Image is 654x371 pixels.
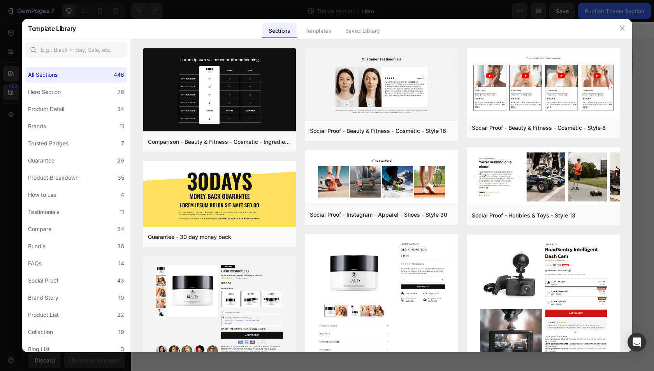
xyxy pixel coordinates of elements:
[117,156,124,165] div: 29
[467,147,620,207] img: sp13.png
[120,122,124,131] div: 11
[299,23,338,39] div: Templates
[28,310,59,320] div: Product List
[114,70,124,79] div: 446
[118,293,124,302] div: 19
[28,139,69,148] div: Trusted Badges
[28,173,79,182] div: Product Breakdown
[310,210,447,219] div: Social Proof - Instagram - Apparel - Shoes - Style 30
[472,211,575,220] div: Social Proof - Hobbies & Toys - Style 13
[148,137,291,147] div: Comparison - Beauty & Fitness - Cosmetic - Ingredients - Style 19
[143,161,296,228] img: g30.png
[339,23,386,39] div: Saved Library
[28,276,58,285] div: Social Proof
[121,190,124,200] div: 4
[28,259,42,268] div: FAQs
[121,139,124,148] div: 7
[118,173,124,182] div: 35
[305,150,458,206] img: sp30.png
[117,104,124,114] div: 34
[28,190,56,200] div: How to use
[117,224,124,234] div: 24
[28,122,46,131] div: Brands
[472,123,606,132] div: Social Proof - Beauty & Fitness - Cosmetic - Style 8
[25,42,127,58] input: E.g.: Black Friday, Sale, etc.
[28,70,58,79] div: All Sections
[467,48,620,119] img: sp8.png
[305,48,458,122] img: sp16.png
[305,234,458,371] img: pd11.png
[120,207,124,217] div: 11
[28,87,61,97] div: Hero Section
[28,207,59,217] div: Testimonials
[121,344,124,354] div: 3
[310,126,446,136] div: Social Proof - Beauty & Fitness - Cosmetic - Style 16
[246,37,287,43] div: Drop element here
[28,344,50,354] div: Blog List
[28,224,51,234] div: Compare
[28,156,54,165] div: Guarantee
[628,333,646,352] div: Open Intercom Messenger
[118,259,124,268] div: 14
[28,18,76,39] h2: Template Library
[118,327,124,337] div: 19
[143,48,296,133] img: c19.png
[28,242,46,251] div: Bundle
[262,23,296,39] div: Sections
[118,87,124,97] div: 76
[28,104,64,114] div: Product Detail
[148,232,231,242] div: Guarantee - 30 day money back
[28,293,58,302] div: Brand Story
[117,242,124,251] div: 36
[117,276,124,285] div: 43
[28,327,53,337] div: Collection
[117,310,124,320] div: 22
